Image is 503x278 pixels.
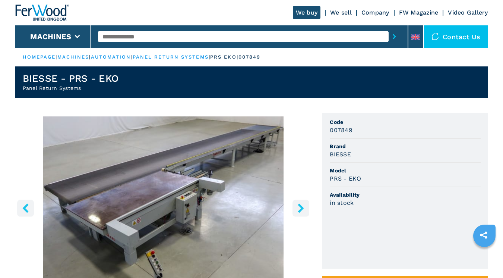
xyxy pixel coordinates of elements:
img: Contact us [431,33,439,40]
a: automation [91,54,131,60]
span: | [209,54,210,60]
img: Ferwood [15,4,69,21]
span: | [89,54,91,60]
span: Availability [330,191,480,199]
h2: Panel Return Systems [23,84,119,92]
h3: 007849 [330,126,352,134]
h3: BIESSE [330,150,351,159]
a: We buy [293,6,321,19]
button: left-button [17,200,34,216]
h3: PRS - EKO [330,174,361,183]
button: right-button [292,200,309,216]
h3: in stock [330,199,354,207]
a: Company [361,9,389,16]
iframe: Chat [471,244,497,272]
span: Code [330,118,480,126]
h1: BIESSE - PRS - EKO [23,72,119,84]
a: Video Gallery [448,9,488,16]
p: 007849 [238,54,261,60]
button: Machines [30,32,71,41]
span: | [131,54,133,60]
button: submit-button [389,28,400,45]
a: We sell [330,9,352,16]
a: sharethis [474,226,493,244]
p: prs eko | [210,54,238,60]
a: panel return systems [133,54,209,60]
a: machines [57,54,89,60]
a: HOMEPAGE [23,54,56,60]
span: Model [330,167,480,174]
div: Contact us [424,25,488,48]
span: Brand [330,143,480,150]
a: FW Magazine [399,9,439,16]
span: | [56,54,57,60]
